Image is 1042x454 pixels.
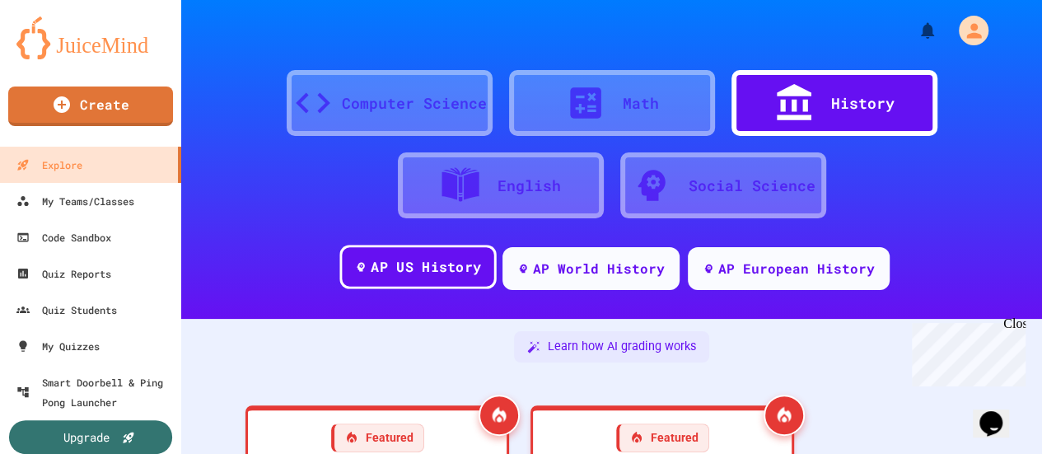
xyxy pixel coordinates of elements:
[831,92,895,115] div: History
[16,336,100,356] div: My Quizzes
[905,316,1026,386] iframe: chat widget
[16,372,175,412] div: Smart Doorbell & Ping Pong Launcher
[371,257,481,278] div: AP US History
[63,428,110,446] div: Upgrade
[718,259,875,278] div: AP European History
[616,424,709,452] div: Featured
[498,175,561,197] div: English
[331,424,424,452] div: Featured
[8,87,173,126] a: Create
[973,388,1026,438] iframe: chat widget
[887,16,942,44] div: My Notifications
[623,92,659,115] div: Math
[548,338,696,356] span: Learn how AI grading works
[16,227,111,247] div: Code Sandbox
[533,259,665,278] div: AP World History
[689,175,815,197] div: Social Science
[7,7,114,105] div: Chat with us now!Close
[16,264,111,283] div: Quiz Reports
[342,92,487,115] div: Computer Science
[16,300,117,320] div: Quiz Students
[942,12,993,49] div: My Account
[16,16,165,59] img: logo-orange.svg
[16,191,134,211] div: My Teams/Classes
[16,155,82,175] div: Explore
